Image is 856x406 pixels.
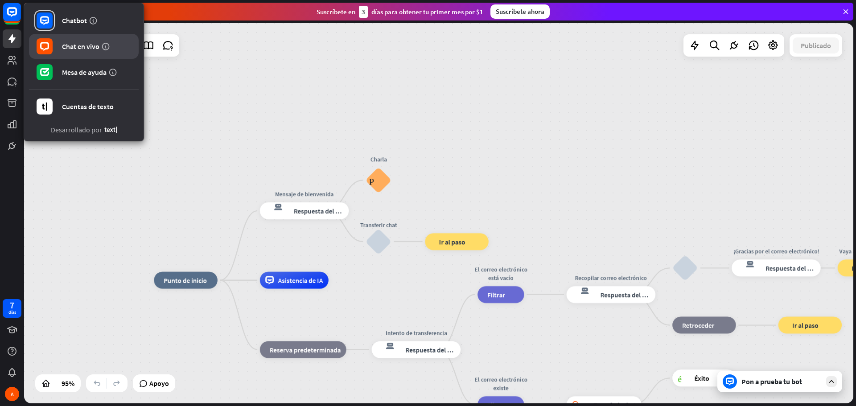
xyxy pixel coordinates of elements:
[275,190,333,198] font: Mensaje de bienvenida
[733,247,819,255] font: ¡Gracias por el correo electrónico!
[294,207,346,215] font: Respuesta del bot
[360,221,397,229] font: Transferir chat
[406,345,457,354] font: Respuesta del bot
[377,341,399,349] font: respuesta del bot de bloqueo
[278,276,323,284] font: Asistencia de IA
[801,41,831,50] font: Publicado
[792,321,819,329] font: Ir al paso
[62,379,74,388] font: 95%
[694,374,709,382] font: Éxito
[601,290,652,299] font: Respuesta del bot
[575,274,647,281] font: Recopilar correo electrónico
[784,321,788,329] font: bloque_ir a
[3,299,21,318] a: 7 días
[678,374,690,382] font: éxito del bloque
[7,4,34,30] button: Abrir el widget de chat LiveChat
[362,8,365,16] font: 3
[317,8,355,16] font: Suscríbete en
[369,176,388,185] font: Preguntas frecuentes sobre bloques
[474,265,527,281] font: El correo electrónico está vacío
[737,259,759,268] font: respuesta del bot de bloqueo
[765,264,817,272] font: Respuesta del bot
[164,276,207,284] font: Punto de inicio
[8,309,16,315] font: días
[386,329,447,336] font: Intento de transferencia
[682,321,714,329] font: Retroceder
[474,375,527,391] font: El correo electrónico existe
[843,264,848,272] font: bloque_ir a
[371,8,483,16] font: días para obtener tu primer mes por $1
[11,391,14,398] font: A
[265,202,287,211] font: respuesta del bot de bloqueo
[10,299,14,311] font: 7
[370,155,387,163] font: Charla
[572,286,593,295] font: respuesta del bot de bloqueo
[793,37,839,53] button: Publicado
[270,345,341,354] font: Reserva predeterminada
[496,7,544,16] font: Suscríbete ahora
[149,379,169,388] font: Apoyo
[487,290,505,299] font: Filtrar
[431,238,435,246] font: bloque_ir a
[741,377,802,386] font: Pon a prueba tu bot
[439,238,465,246] font: Ir al paso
